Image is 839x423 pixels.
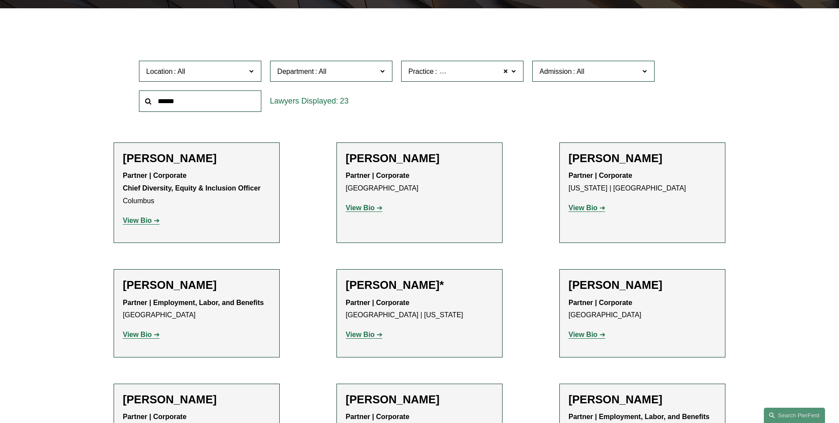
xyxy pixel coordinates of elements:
a: View Bio [346,204,382,211]
h2: [PERSON_NAME] [346,152,493,165]
strong: Partner | Corporate [346,299,409,306]
p: [GEOGRAPHIC_DATA] | [US_STATE] [346,297,493,322]
a: View Bio [346,331,382,338]
p: [US_STATE] | [GEOGRAPHIC_DATA] [569,170,716,195]
p: [GEOGRAPHIC_DATA] [346,170,493,195]
strong: Partner | Employment, Labor, and Benefits [569,413,710,420]
span: 23 [340,97,349,105]
strong: Partner | Corporate [346,172,409,179]
strong: View Bio [569,204,597,211]
a: View Bio [123,217,159,224]
span: Admission [540,68,572,75]
h2: [PERSON_NAME]* [346,278,493,292]
h2: [PERSON_NAME] [123,152,270,165]
a: Search this site [764,408,825,423]
strong: Partner | Corporate [346,413,409,420]
h2: [PERSON_NAME] [569,152,716,165]
span: Practice [409,68,434,75]
span: Global Media, Entertainment & Sports [438,66,556,77]
h2: [PERSON_NAME] [569,393,716,406]
strong: Partner | Corporate [569,172,632,179]
strong: Partner | Employment, Labor, and Benefits [123,299,264,306]
strong: View Bio [569,331,597,338]
h2: [PERSON_NAME] [346,393,493,406]
span: Location [146,68,173,75]
h2: [PERSON_NAME] [569,278,716,292]
strong: Partner | Corporate Chief Diversity, Equity & Inclusion Officer [123,172,260,192]
a: View Bio [569,204,605,211]
strong: Partner | Corporate [569,299,632,306]
a: View Bio [569,331,605,338]
h2: [PERSON_NAME] [123,393,270,406]
h2: [PERSON_NAME] [123,278,270,292]
strong: View Bio [123,331,152,338]
a: View Bio [123,331,159,338]
p: [GEOGRAPHIC_DATA] [123,297,270,322]
p: [GEOGRAPHIC_DATA] [569,297,716,322]
strong: View Bio [123,217,152,224]
strong: View Bio [346,204,374,211]
span: Department [277,68,314,75]
p: Columbus [123,170,270,207]
strong: Partner | Corporate [123,413,187,420]
strong: View Bio [346,331,374,338]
